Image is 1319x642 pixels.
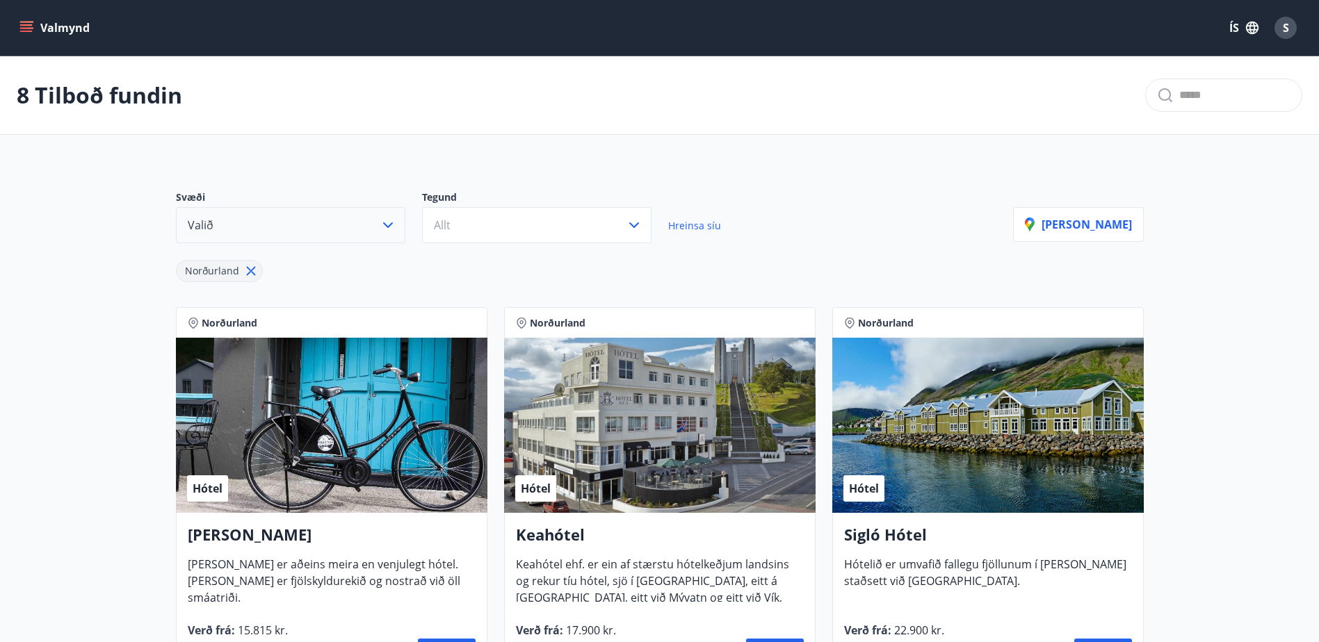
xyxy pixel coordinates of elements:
[202,316,257,330] span: Norðurland
[17,80,182,110] p: 8 Tilboð fundin
[185,264,239,277] span: Norðurland
[176,207,405,243] button: Valið
[668,219,721,232] span: Hreinsa síu
[235,623,288,638] span: 15.815 kr.
[858,316,914,330] span: Norðurland
[849,481,879,496] span: Hótel
[188,524,476,556] h4: [PERSON_NAME]
[1013,207,1144,242] button: [PERSON_NAME]
[422,190,668,207] p: Tegund
[891,623,944,638] span: 22.900 kr.
[1269,11,1302,44] button: S
[844,557,1126,600] span: Hótelið er umvafið fallegu fjöllunum í [PERSON_NAME] staðsett við [GEOGRAPHIC_DATA].
[516,524,804,556] h4: Keahótel
[521,481,551,496] span: Hótel
[176,260,263,282] div: Norðurland
[1222,15,1266,40] button: ÍS
[176,190,422,207] p: Svæði
[1025,217,1132,232] p: [PERSON_NAME]
[563,623,616,638] span: 17.900 kr.
[530,316,585,330] span: Norðurland
[17,15,95,40] button: menu
[188,217,213,233] span: Valið
[844,524,1132,556] h4: Sigló Hótel
[1283,20,1289,35] span: S
[188,557,460,616] span: [PERSON_NAME] er aðeins meira en venjulegt hótel. [PERSON_NAME] er fjölskyldurekið og nostrað við...
[422,207,652,243] button: Allt
[434,217,451,233] span: Allt
[193,481,222,496] span: Hótel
